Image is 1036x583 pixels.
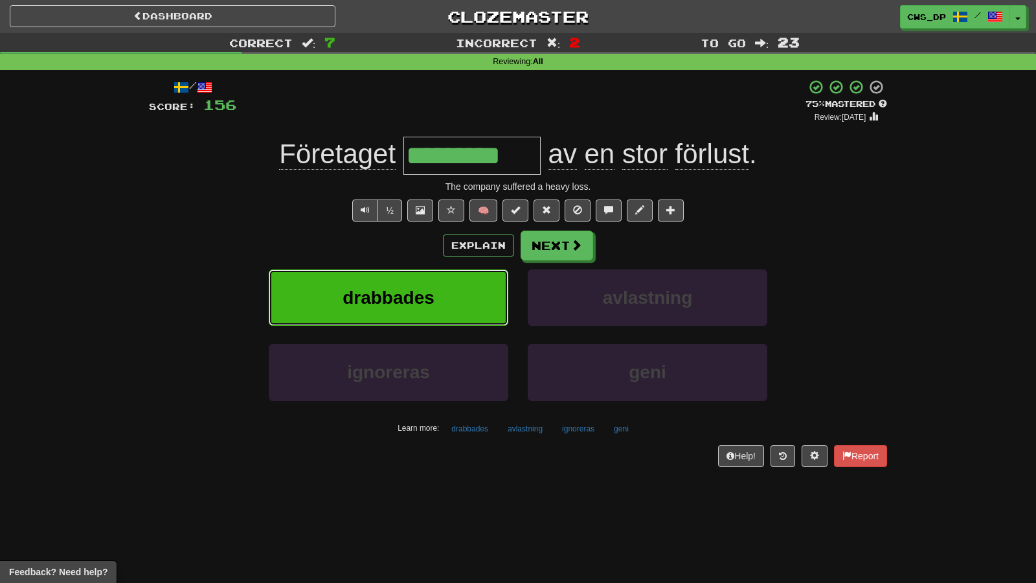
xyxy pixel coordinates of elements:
[974,10,981,19] span: /
[377,200,402,222] button: ½
[269,344,508,400] button: ignoreras
[771,445,795,467] button: Round history (alt+y)
[548,139,576,170] span: av
[302,38,316,49] span: :
[501,419,550,439] button: avlastning
[350,200,402,222] div: Text-to-speech controls
[10,5,335,27] a: Dashboard
[534,200,559,222] button: Reset to 0% Mastered (alt+r)
[596,200,622,222] button: Discuss sentence (alt+u)
[443,234,514,257] button: Explain
[343,288,434,308] span: drabbades
[203,97,236,113] span: 156
[398,424,439,433] small: Learn more:
[149,79,236,95] div: /
[585,139,615,170] span: en
[603,288,692,308] span: avlastning
[546,38,561,49] span: :
[528,269,767,326] button: avlastning
[834,445,887,467] button: Report
[658,200,684,222] button: Add to collection (alt+a)
[533,57,543,66] strong: All
[469,200,497,222] button: 🧠
[347,362,430,382] span: ignoreras
[541,139,757,170] span: .
[229,36,293,49] span: Correct
[907,11,946,23] span: cws_dp
[149,180,887,193] div: The company suffered a heavy loss.
[629,362,666,382] span: geni
[438,200,464,222] button: Favorite sentence (alt+f)
[355,5,681,28] a: Clozemaster
[269,269,508,326] button: drabbades
[805,98,887,110] div: Mastered
[701,36,746,49] span: To go
[778,34,800,50] span: 23
[279,139,396,170] span: Företaget
[565,200,591,222] button: Ignore sentence (alt+i)
[569,34,580,50] span: 2
[755,38,769,49] span: :
[444,419,495,439] button: drabbades
[149,101,196,112] span: Score:
[900,5,1010,29] a: cws_dp /
[815,113,866,122] small: Review: [DATE]
[456,36,537,49] span: Incorrect
[502,200,528,222] button: Set this sentence to 100% Mastered (alt+m)
[324,34,335,50] span: 7
[607,419,636,439] button: geni
[352,200,378,222] button: Play sentence audio (ctl+space)
[805,98,825,109] span: 75 %
[627,200,653,222] button: Edit sentence (alt+d)
[718,445,764,467] button: Help!
[528,344,767,400] button: geni
[407,200,433,222] button: Show image (alt+x)
[675,139,749,170] span: förlust
[622,139,668,170] span: stor
[555,419,602,439] button: ignoreras
[521,231,593,260] button: Next
[9,566,107,578] span: Open feedback widget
